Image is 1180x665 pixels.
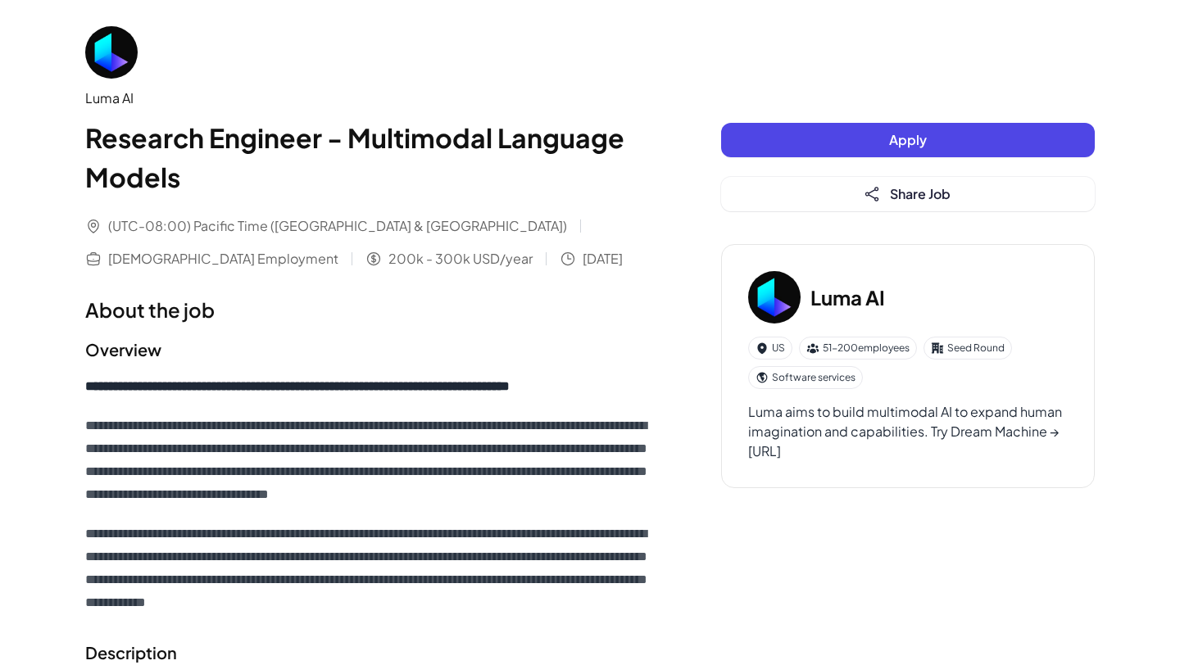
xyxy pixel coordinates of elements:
[721,177,1095,211] button: Share Job
[748,366,863,389] div: Software services
[924,337,1012,360] div: Seed Round
[85,295,656,324] h1: About the job
[388,249,533,269] span: 200k - 300k USD/year
[748,402,1068,461] div: Luma aims to build multimodal AI to expand human imagination and capabilities. Try Dream Machine ...
[108,216,567,236] span: (UTC-08:00) Pacific Time ([GEOGRAPHIC_DATA] & [GEOGRAPHIC_DATA])
[799,337,917,360] div: 51-200 employees
[889,131,927,148] span: Apply
[85,337,656,362] h2: Overview
[85,118,656,197] h1: Research Engineer - Multimodal Language Models
[583,249,623,269] span: [DATE]
[85,88,656,108] div: Luma AI
[810,283,885,312] h3: Luma AI
[108,249,338,269] span: [DEMOGRAPHIC_DATA] Employment
[748,271,801,323] img: Lu
[85,640,656,665] h2: Description
[721,123,1095,157] button: Apply
[748,337,792,360] div: US
[85,26,138,79] img: Lu
[890,185,951,202] span: Share Job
